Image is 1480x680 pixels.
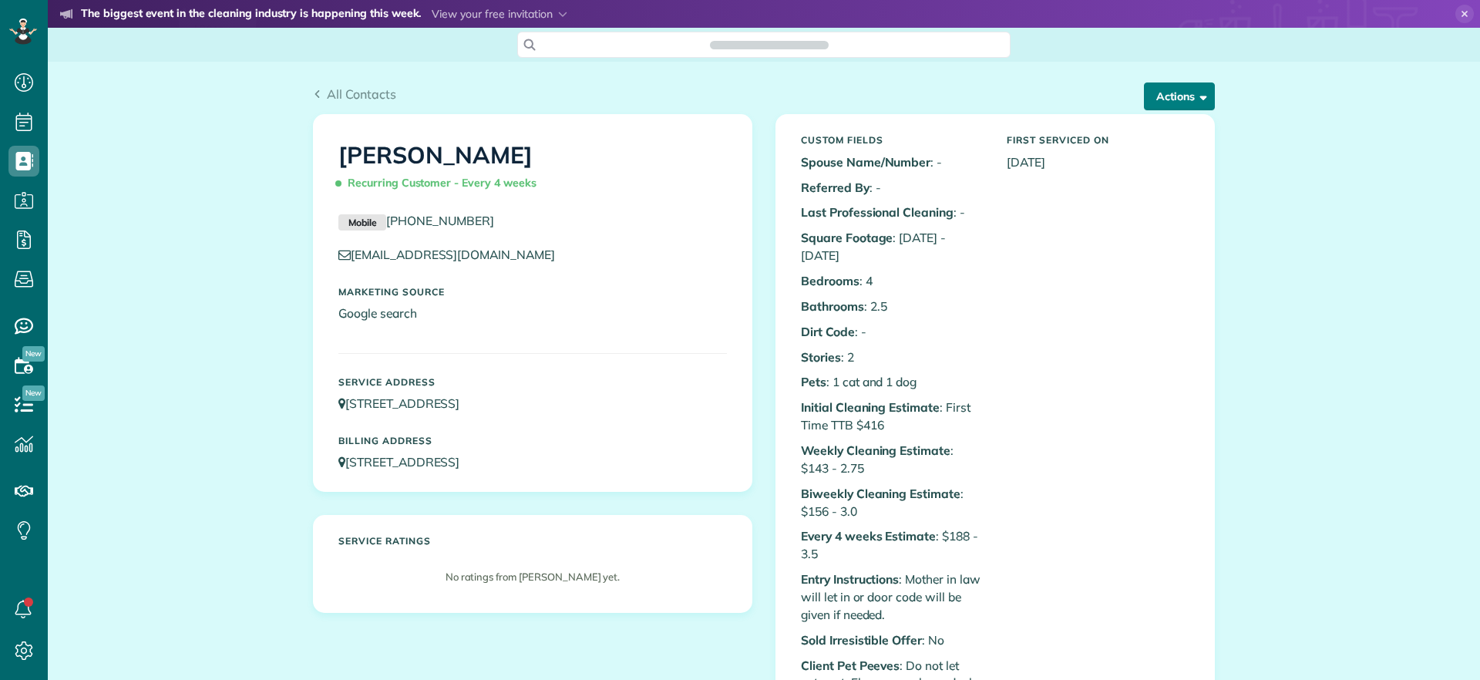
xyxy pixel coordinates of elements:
p: : 4 [801,272,984,290]
a: [STREET_ADDRESS] [338,454,474,470]
p: : - [801,323,984,341]
b: Dirt Code [801,324,855,339]
span: New [22,385,45,401]
b: Stories [801,349,841,365]
b: Biweekly Cleaning Estimate [801,486,960,501]
a: [EMAIL_ADDRESS][DOMAIN_NAME] [338,247,570,262]
b: Bedrooms [801,273,859,288]
p: : 1 cat and 1 dog [801,373,984,391]
p: Google search [338,305,727,322]
p: : - [801,153,984,171]
b: Last Professional Cleaning [801,204,954,220]
p: : 2.5 [801,298,984,315]
b: Every 4 weeks Estimate [801,528,936,544]
p: : - [801,179,984,197]
p: : No [801,631,984,649]
b: Entry Instructions [801,571,899,587]
p: : 2 [801,348,984,366]
p: No ratings from [PERSON_NAME] yet. [346,570,719,584]
h5: First Serviced On [1007,135,1189,145]
strong: The biggest event in the cleaning industry is happening this week. [81,6,421,23]
p: : - [801,204,984,221]
a: Mobile[PHONE_NUMBER] [338,213,494,228]
b: Client Pet Peeves [801,658,900,673]
span: Search ZenMaid… [725,37,812,52]
a: [STREET_ADDRESS] [338,396,474,411]
b: Pets [801,374,826,389]
p: : Mother in law will let in or door code will be given if needed. [801,571,984,624]
b: Spouse Name/Number [801,154,930,170]
b: Sold Irresistible Offer [801,632,922,648]
button: Actions [1144,82,1215,110]
span: All Contacts [327,86,396,102]
p: : $188 - 3.5 [801,527,984,563]
small: Mobile [338,214,386,231]
span: Recurring Customer - Every 4 weeks [338,170,543,197]
a: All Contacts [313,85,396,103]
p: : [DATE] - [DATE] [801,229,984,264]
b: Weekly Cleaning Estimate [801,443,950,458]
b: Bathrooms [801,298,864,314]
b: Initial Cleaning Estimate [801,399,940,415]
p: : First Time TTB $416 [801,399,984,434]
p: : $156 - 3.0 [801,485,984,520]
h5: Marketing Source [338,287,727,297]
p: [DATE] [1007,153,1189,171]
b: Square Footage [801,230,893,245]
h5: Custom Fields [801,135,984,145]
span: New [22,346,45,362]
b: Referred By [801,180,869,195]
h1: [PERSON_NAME] [338,143,727,197]
p: : $143 - 2.75 [801,442,984,477]
h5: Billing Address [338,436,727,446]
h5: Service Address [338,377,727,387]
h5: Service ratings [338,536,727,546]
